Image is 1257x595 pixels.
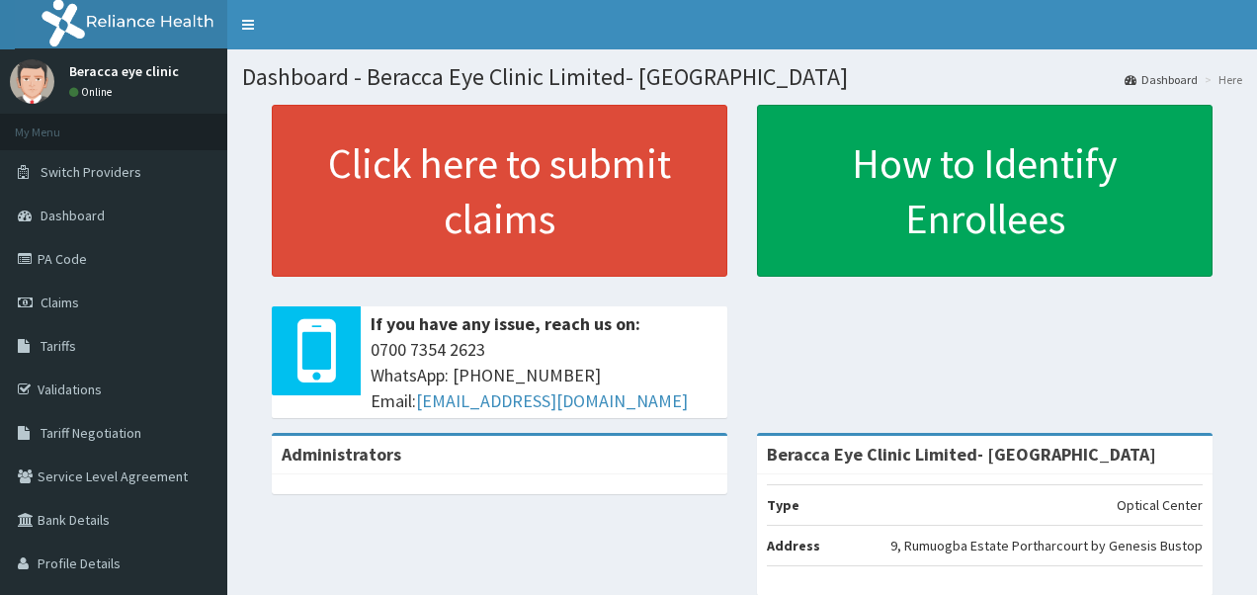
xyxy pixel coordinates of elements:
h1: Dashboard - Beracca Eye Clinic Limited- [GEOGRAPHIC_DATA] [242,64,1242,90]
img: User Image [10,59,54,104]
b: Address [767,537,820,554]
b: If you have any issue, reach us on: [371,312,640,335]
li: Here [1200,71,1242,88]
p: Optical Center [1117,495,1203,515]
span: Tariffs [41,337,76,355]
b: Administrators [282,443,401,466]
span: Switch Providers [41,163,141,181]
a: Click here to submit claims [272,105,727,277]
a: [EMAIL_ADDRESS][DOMAIN_NAME] [416,389,688,412]
b: Type [767,496,799,514]
a: How to Identify Enrollees [757,105,1213,277]
span: Dashboard [41,207,105,224]
strong: Beracca Eye Clinic Limited- [GEOGRAPHIC_DATA] [767,443,1156,466]
a: Online [69,85,117,99]
a: Dashboard [1125,71,1198,88]
p: Beracca eye clinic [69,64,179,78]
p: 9, Rumuogba Estate Portharcourt by Genesis Bustop [890,536,1203,555]
span: 0700 7354 2623 WhatsApp: [PHONE_NUMBER] Email: [371,337,717,413]
span: Claims [41,294,79,311]
span: Tariff Negotiation [41,424,141,442]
